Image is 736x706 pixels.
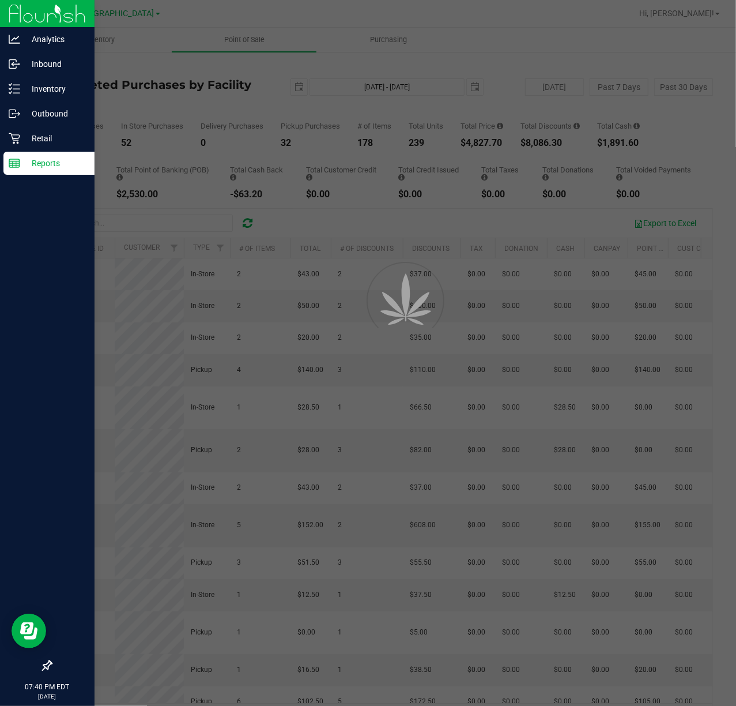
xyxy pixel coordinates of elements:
p: 07:40 PM EDT [5,682,89,692]
inline-svg: Inventory [9,83,20,95]
inline-svg: Reports [9,157,20,169]
p: Retail [20,132,89,145]
iframe: Resource center [12,614,46,648]
p: [DATE] [5,692,89,701]
p: Inbound [20,57,89,71]
inline-svg: Retail [9,133,20,144]
inline-svg: Outbound [9,108,20,119]
p: Outbound [20,107,89,121]
inline-svg: Analytics [9,33,20,45]
p: Inventory [20,82,89,96]
inline-svg: Inbound [9,58,20,70]
p: Analytics [20,32,89,46]
p: Reports [20,156,89,170]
